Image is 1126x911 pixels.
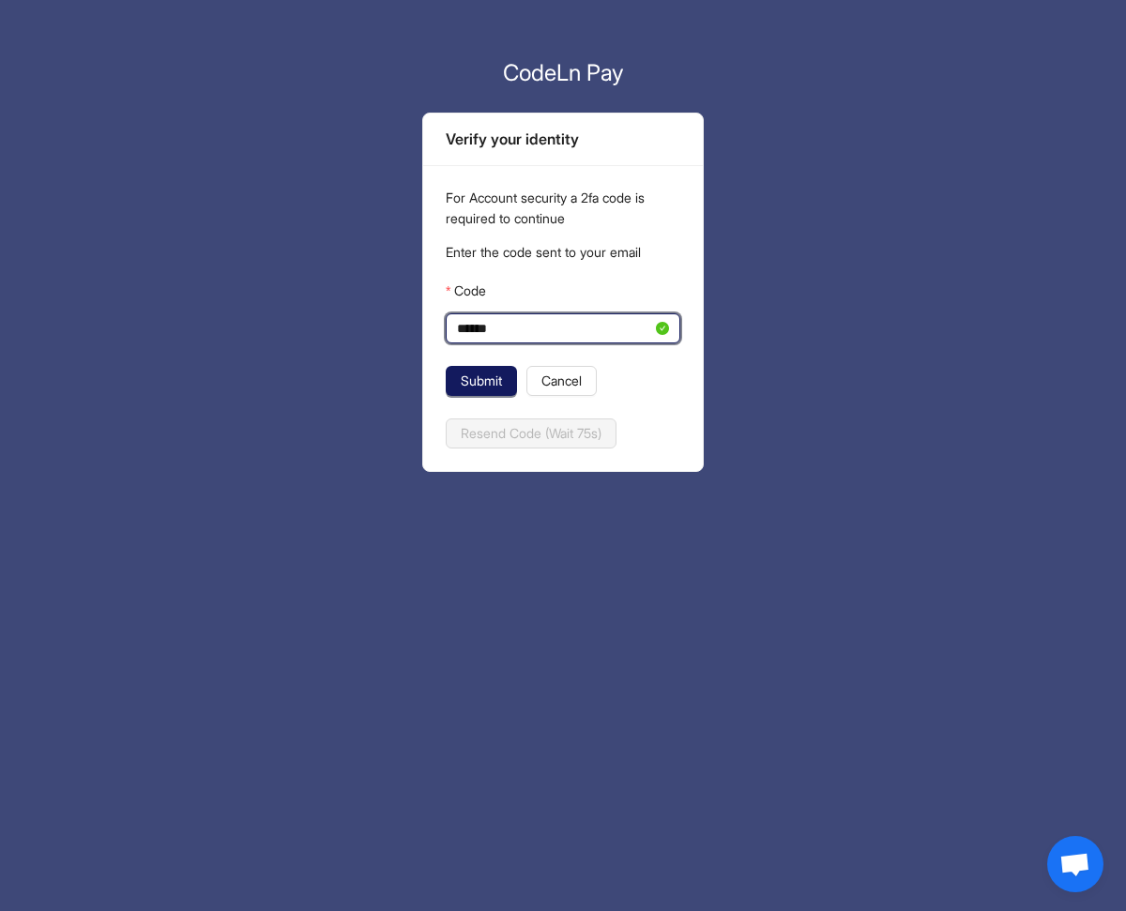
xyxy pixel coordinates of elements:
label: Code [446,276,486,306]
button: Submit [446,366,517,396]
p: CodeLn Pay [422,56,704,90]
span: Resend Code (Wait 75s) [461,423,601,444]
span: Cancel [541,371,582,391]
p: Enter the code sent to your email [446,242,680,263]
a: Open chat [1047,836,1103,892]
button: Resend Code (Wait 75s) [446,418,616,448]
button: Cancel [526,366,597,396]
span: Submit [461,371,502,391]
div: Verify your identity [446,128,680,151]
p: For Account security a 2fa code is required to continue [446,188,680,229]
input: Code [457,318,652,339]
